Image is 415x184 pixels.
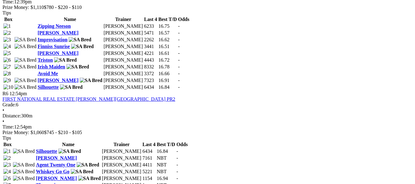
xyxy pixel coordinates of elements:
[15,78,36,83] img: SA Bred
[144,84,157,90] td: 6434
[3,78,11,83] img: 9
[3,30,11,36] img: 2
[103,57,143,63] td: [PERSON_NAME]
[71,169,93,174] img: SA Bred
[158,64,177,70] td: 16.78
[13,162,35,168] img: SA Bred
[36,141,101,148] th: Name
[36,149,57,154] a: Silhouette
[142,155,156,161] td: 7161
[176,149,178,154] span: -
[3,142,12,147] span: Box
[176,155,178,161] span: -
[176,141,188,148] th: Odds
[178,57,180,63] span: -
[178,37,180,42] span: -
[38,57,53,63] a: Triston
[142,175,156,182] td: 1154
[37,16,103,22] th: Name
[156,155,176,161] td: NBT
[38,23,71,29] a: Zipping Neeson
[103,37,143,43] td: [PERSON_NAME]
[3,155,11,161] img: 2
[2,96,175,102] a: FIRST NATIONAL REAL ESTATE [PERSON_NAME][GEOGRAPHIC_DATA] PR2
[144,64,157,70] td: 8332
[2,5,413,10] div: Prize Money: $1,110
[178,51,180,56] span: -
[103,43,143,50] td: [PERSON_NAME]
[144,71,157,77] td: 3372
[178,23,180,29] span: -
[38,71,58,76] a: Avoid Me
[2,108,4,113] span: •
[144,43,157,50] td: 3441
[2,124,413,130] div: 12:54pm
[3,84,13,90] img: 10
[3,169,11,174] img: 4
[38,30,78,35] a: [PERSON_NAME]
[158,30,177,36] td: 16.57
[36,155,77,161] a: [PERSON_NAME]
[13,176,35,181] img: SA Bred
[156,141,176,148] th: Best T/D
[10,91,27,96] span: 12:54pm
[80,78,102,83] img: SA Bred
[178,44,180,49] span: -
[158,23,177,29] td: 16.75
[158,37,177,43] td: 16.62
[2,91,8,96] span: R6
[178,30,180,35] span: -
[142,162,156,168] td: 4411
[144,77,157,84] td: 7323
[103,16,143,22] th: Trainer
[3,57,11,63] img: 6
[13,149,35,154] img: SA Bred
[71,44,94,49] img: SA Bred
[38,78,78,83] a: [PERSON_NAME]
[142,169,156,175] td: 5221
[158,84,177,90] td: 16.84
[144,30,157,36] td: 5471
[158,43,177,50] td: 16.51
[3,44,11,49] img: 4
[144,23,157,29] td: 6233
[15,37,36,43] img: SA Bred
[3,51,11,56] img: 5
[178,71,180,76] span: -
[15,44,36,49] img: SA Bred
[102,175,142,182] td: [PERSON_NAME]
[77,162,99,168] img: SA Bred
[144,16,157,22] th: Last 4
[2,102,16,107] span: Grade:
[103,84,143,90] td: [PERSON_NAME]
[144,37,157,43] td: 2262
[158,16,177,22] th: Best T/D
[178,84,180,90] span: -
[15,64,36,70] img: SA Bred
[3,37,11,43] img: 3
[58,149,81,154] img: SA Bred
[178,16,189,22] th: Odds
[66,64,89,70] img: SA Bred
[54,57,77,63] img: SA Bred
[3,71,11,76] img: 8
[156,169,176,175] td: NBT
[15,84,36,90] img: SA Bred
[38,64,65,69] a: Irish Maiden
[38,37,68,42] a: Improvisation
[103,77,143,84] td: [PERSON_NAME]
[38,51,78,56] a: [PERSON_NAME]
[102,148,142,154] td: [PERSON_NAME]
[178,78,180,83] span: -
[176,162,178,167] span: -
[103,23,143,29] td: [PERSON_NAME]
[176,176,178,181] span: -
[60,84,83,90] img: SA Bred
[36,176,77,181] a: [PERSON_NAME]
[36,169,69,174] a: Whiskey Go Go
[144,57,157,63] td: 4443
[38,84,59,90] a: Silhouette
[3,176,11,181] img: 6
[3,162,11,168] img: 3
[2,113,413,119] div: 300m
